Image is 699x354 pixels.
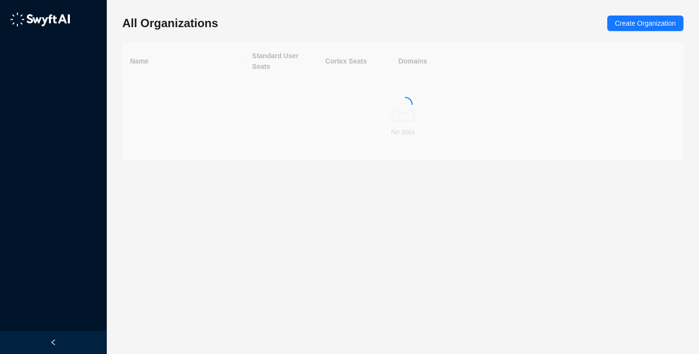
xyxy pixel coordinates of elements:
[50,339,57,346] span: left
[398,97,413,112] span: loading
[122,16,218,31] h3: All Organizations
[10,12,70,27] img: logo-05li4sbe.png
[615,18,676,29] span: Create Organization
[607,16,683,31] button: Create Organization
